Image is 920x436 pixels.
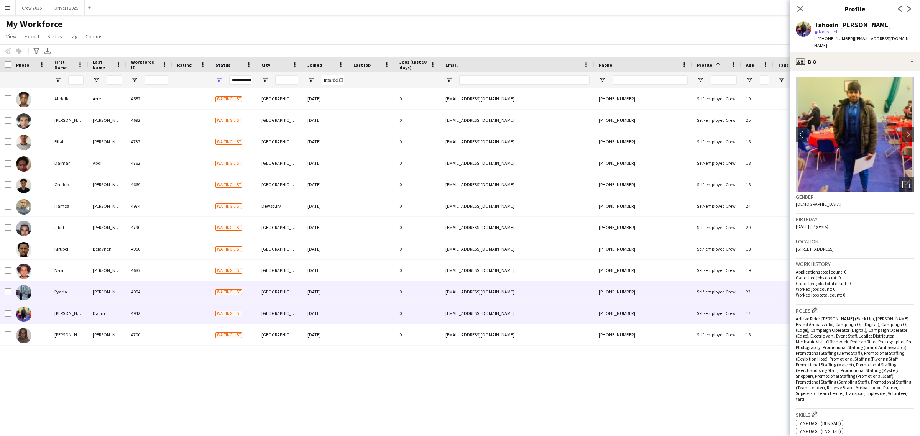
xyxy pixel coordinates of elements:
[692,195,741,216] div: Self-employed Crew
[215,268,242,274] span: Waiting list
[796,246,834,252] span: [STREET_ADDRESS]
[261,62,270,68] span: City
[303,110,349,131] div: [DATE]
[3,31,20,41] a: View
[50,303,88,324] div: [PERSON_NAME]
[50,152,88,174] div: Dalmar
[257,303,303,324] div: [GEOGRAPHIC_DATA]
[441,195,594,216] div: [EMAIL_ADDRESS][DOMAIN_NAME]
[692,110,741,131] div: Self-employed Crew
[798,420,841,426] span: Language (Bengali)
[215,96,242,102] span: Waiting list
[796,201,841,207] span: [DEMOGRAPHIC_DATA]
[692,324,741,345] div: Self-employed Crew
[692,88,741,109] div: Self-employed Crew
[741,281,774,302] div: 23
[692,303,741,324] div: Self-employed Crew
[275,75,298,85] input: City Filter Input
[44,31,65,41] a: Status
[692,131,741,152] div: Self-employed Crew
[395,174,441,195] div: 0
[796,316,912,402] span: Adbike Rider, [PERSON_NAME] (Back Up), [PERSON_NAME] , Brand Ambassador, Campaign Op (Digital), C...
[796,216,914,223] h3: Birthday
[692,174,741,195] div: Self-employed Crew
[692,152,741,174] div: Self-employed Crew
[50,281,88,302] div: Pyarla
[127,110,172,131] div: 4692
[746,62,754,68] span: Age
[88,88,127,109] div: Arre
[16,62,29,68] span: Photo
[93,77,100,84] button: Open Filter Menu
[441,324,594,345] div: [EMAIL_ADDRESS][DOMAIN_NAME]
[257,174,303,195] div: [GEOGRAPHIC_DATA]
[215,289,242,295] span: Waiting list
[741,303,774,324] div: 17
[441,303,594,324] div: [EMAIL_ADDRESS][DOMAIN_NAME]
[88,238,127,259] div: Belayneh
[50,110,88,131] div: [PERSON_NAME]
[16,178,31,193] img: Ghaleb Ahmed
[88,260,127,281] div: [PERSON_NAME]
[145,75,168,85] input: Workforce ID Filter Input
[16,113,31,129] img: Abdulaziz Ali
[796,269,914,275] p: Applications total count: 0
[257,238,303,259] div: [GEOGRAPHIC_DATA]
[303,281,349,302] div: [DATE]
[50,174,88,195] div: Ghaleb
[215,139,242,145] span: Waiting list
[711,75,737,85] input: Profile Filter Input
[796,77,914,192] img: Crew avatar or photo
[441,217,594,238] div: [EMAIL_ADDRESS][DOMAIN_NAME]
[303,174,349,195] div: [DATE]
[760,75,769,85] input: Age Filter Input
[16,242,31,257] img: Kirubel Belayneh
[899,177,914,192] div: Open photos pop-in
[594,131,692,152] div: [PHONE_NUMBER]
[127,152,172,174] div: 4762
[257,217,303,238] div: [GEOGRAPHIC_DATA]
[127,303,172,324] div: 4942
[16,135,31,150] img: Bilal Ahmed
[127,131,172,152] div: 4737
[594,195,692,216] div: [PHONE_NUMBER]
[594,324,692,345] div: [PHONE_NUMBER]
[82,31,106,41] a: Comms
[6,18,62,30] span: My Workforce
[16,156,31,172] img: Dalmar Abdi
[441,110,594,131] div: [EMAIL_ADDRESS][DOMAIN_NAME]
[441,281,594,302] div: [EMAIL_ADDRESS][DOMAIN_NAME]
[796,306,914,314] h3: Roles
[16,328,31,343] img: yusuf ibrahim
[215,246,242,252] span: Waiting list
[303,324,349,345] div: [DATE]
[741,195,774,216] div: 24
[441,238,594,259] div: [EMAIL_ADDRESS][DOMAIN_NAME]
[70,33,78,40] span: Tag
[778,62,789,68] span: Tags
[741,88,774,109] div: 19
[43,46,52,56] app-action-btn: Export XLSX
[107,75,122,85] input: Last Name Filter Input
[395,260,441,281] div: 0
[814,36,911,48] span: | [EMAIL_ADDRESS][DOMAIN_NAME]
[796,238,914,245] h3: Location
[16,199,31,215] img: Hamza Shakeel
[441,260,594,281] div: [EMAIL_ADDRESS][DOMAIN_NAME]
[127,195,172,216] div: 4974
[395,303,441,324] div: 0
[741,324,774,345] div: 18
[697,62,712,68] span: Profile
[796,280,914,286] p: Cancelled jobs total count: 0
[50,217,88,238] div: Jibril
[778,77,785,84] button: Open Filter Menu
[395,281,441,302] div: 0
[88,303,127,324] div: Dalim
[257,131,303,152] div: [GEOGRAPHIC_DATA]
[88,324,127,345] div: [PERSON_NAME]
[16,307,31,322] img: Tahosin Dewan Dalim
[127,324,172,345] div: 4700
[215,161,242,166] span: Waiting list
[257,260,303,281] div: [GEOGRAPHIC_DATA]
[594,281,692,302] div: [PHONE_NUMBER]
